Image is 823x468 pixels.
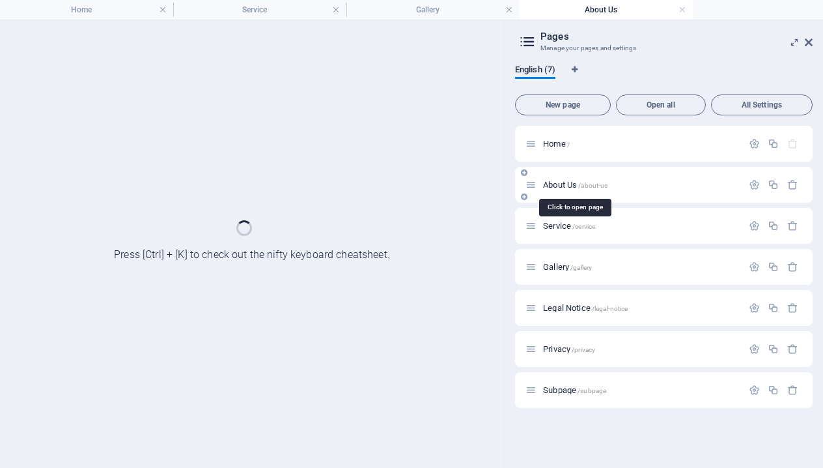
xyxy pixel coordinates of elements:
[711,95,813,115] button: All Settings
[539,181,742,189] div: About Us/about-us
[543,344,595,354] span: Privacy
[749,385,760,396] div: Settings
[768,385,779,396] div: Duplicate
[622,101,700,109] span: Open all
[749,261,760,272] div: Settings
[768,138,779,149] div: Duplicate
[749,344,760,355] div: Settings
[173,3,346,17] h4: Service
[515,65,813,89] div: Language Tabs
[539,222,742,230] div: Service/service
[787,261,798,272] div: Remove
[515,95,611,115] button: New page
[543,139,570,149] span: Click to open page
[768,220,779,231] div: Duplicate
[543,221,595,231] span: Service
[787,385,798,396] div: Remove
[543,385,606,395] span: Subpage
[539,263,742,271] div: Gallery/gallery
[539,139,742,148] div: Home/
[768,344,779,355] div: Duplicate
[749,302,760,314] div: Settings
[787,138,798,149] div: The startpage cannot be deleted
[539,386,742,394] div: Subpage/subpage
[572,223,595,230] span: /service
[540,31,813,42] h2: Pages
[717,101,807,109] span: All Settings
[749,220,760,231] div: Settings
[543,262,592,272] span: Click to open page
[540,42,787,54] h3: Manage your pages and settings
[578,387,606,394] span: /subpage
[539,304,742,312] div: Legal Notice/legal-notice
[787,302,798,314] div: Remove
[578,182,607,189] span: /about-us
[346,3,520,17] h4: Gallery
[543,180,607,190] span: About Us
[543,303,628,313] span: Legal Notice
[749,179,760,190] div: Settings
[592,305,628,312] span: /legal-notice
[520,3,693,17] h4: About Us
[787,344,798,355] div: Remove
[515,62,555,80] span: English (7)
[768,302,779,314] div: Duplicate
[570,264,592,271] span: /gallery
[539,345,742,353] div: Privacy/privacy
[749,138,760,149] div: Settings
[572,346,595,353] span: /privacy
[768,179,779,190] div: Duplicate
[616,95,706,115] button: Open all
[787,179,798,190] div: Remove
[787,220,798,231] div: Remove
[567,141,570,148] span: /
[521,101,605,109] span: New page
[768,261,779,272] div: Duplicate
